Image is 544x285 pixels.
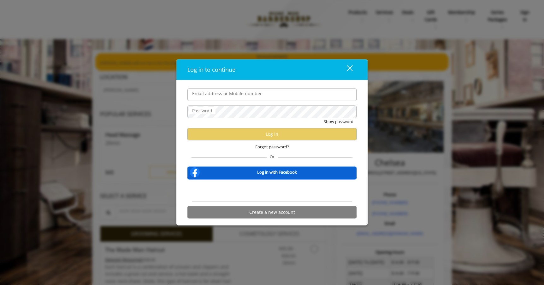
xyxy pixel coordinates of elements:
span: Log in to continue [187,65,235,73]
button: Show password [324,118,353,125]
div: close dialog [340,65,352,74]
button: Log in [187,128,357,140]
label: Password [189,107,216,114]
label: Email address or Mobile number [189,90,265,97]
input: Email address or Mobile number [187,88,357,101]
img: facebook-logo [188,166,201,178]
button: Create a new account [187,206,357,218]
b: Log in with Facebook [257,169,297,176]
span: Or [267,153,278,159]
input: Password [187,105,357,118]
button: close dialog [335,63,357,76]
iframe: Sign in with Google Button [237,183,307,197]
span: Forgot password? [255,143,289,150]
